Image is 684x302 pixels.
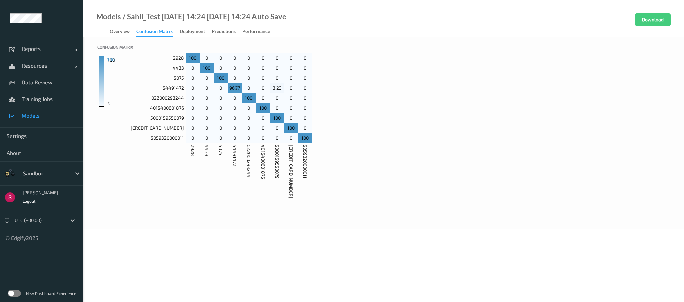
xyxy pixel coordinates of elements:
div: 100 [242,93,256,103]
a: Overview [110,27,136,36]
a: Models [96,13,121,20]
a: Deployment [180,27,212,36]
span: 4015400601876 [260,145,266,179]
div: 0 [270,103,284,113]
div: 0 [200,103,214,113]
div: 100 [270,113,284,123]
div: 0 [256,83,270,93]
div: 0 [270,73,284,83]
div: 0 [270,93,284,103]
div: 0 [200,83,214,93]
div: 0 [228,93,242,103]
div: 0 [186,63,200,73]
div: 0 [284,113,298,123]
div: 100 [200,63,214,73]
div: Confusion matrix [136,28,173,37]
a: Performance [242,27,277,36]
div: 0 [298,53,312,63]
span: 100 [107,56,115,63]
div: 54491472 [97,83,186,93]
div: 0 [284,53,298,63]
div: 0 [256,53,270,63]
div: 0 [256,73,270,83]
div: Deployment [180,28,205,36]
div: 0 [228,103,242,113]
div: 0 [200,73,214,83]
div: 0 [298,123,312,133]
div: 0 [186,113,200,123]
div: 0 [256,113,270,123]
div: 0 [284,63,298,73]
div: 0 [270,63,284,73]
div: 0 [284,93,298,103]
span: 5075 [217,145,224,155]
span: [CREDIT_CARD_NUMBER] [288,145,294,198]
span: 4433 [203,145,210,156]
div: 0 [214,83,228,93]
a: Predictions [212,27,242,36]
div: [CREDIT_CARD_NUMBER] [97,123,186,133]
div: 2928 [97,53,186,63]
div: 0 [284,83,298,93]
div: Predictions [212,28,236,36]
span: 54491472 [231,145,238,166]
div: 0 [298,73,312,83]
div: 0 [256,93,270,103]
span: 5059320000011 [302,145,308,178]
div: 0 [214,63,228,73]
div: 022000293244 [97,93,186,103]
div: 0 [270,123,284,133]
div: 0 [214,133,228,143]
div: 0 [228,113,242,123]
div: 100 [186,53,200,63]
div: 0 [242,83,256,93]
div: 0 [186,73,200,83]
div: 0 [284,73,298,83]
div: 0 [256,63,270,73]
div: 100 [284,123,298,133]
div: 0 [284,103,298,113]
div: 0 [298,103,312,113]
span: 022000293244 [245,145,252,178]
div: 4433 [97,63,186,73]
div: 0 [256,133,270,143]
div: 0 [200,93,214,103]
div: Overview [110,28,130,36]
div: 0 [186,123,200,133]
div: 0 [242,63,256,73]
button: Download [635,13,671,26]
span: 5000159550079 [274,145,280,179]
a: Confusion matrix [136,27,180,37]
div: 0 [214,103,228,113]
div: 0 [284,133,298,143]
span: 2928 [189,145,196,156]
div: 5075 [97,73,186,83]
div: 0 [214,93,228,103]
div: 5000159550079 [97,113,186,123]
div: 0 [228,73,242,83]
div: 0 [214,123,228,133]
div: 100 [214,73,228,83]
div: 0 [242,103,256,113]
div: 0 [298,113,312,123]
div: 0 [186,103,200,113]
div: 0 [200,123,214,133]
div: 4015400601876 [97,103,186,113]
div: 3.23 [270,83,284,93]
div: 0 [214,113,228,123]
div: 0 [200,53,214,63]
div: 0 [228,63,242,73]
div: 0 [186,93,200,103]
div: 0 [270,133,284,143]
div: 0 [256,123,270,133]
div: 0 [214,53,228,63]
div: 96.77 [228,83,242,93]
div: Performance [242,28,270,36]
div: 0 [200,133,214,143]
div: 0 [200,113,214,123]
div: 0 [242,73,256,83]
div: 0 [186,133,200,143]
label: Confusion matrix [97,44,670,50]
div: 5059320000011 [97,133,186,143]
div: 0 [228,53,242,63]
